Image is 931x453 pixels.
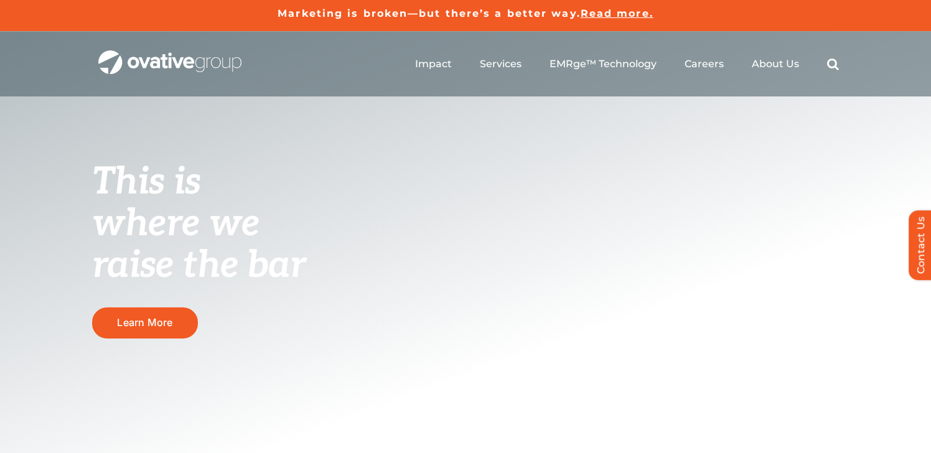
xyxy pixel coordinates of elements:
span: where we raise the bar [92,202,306,288]
a: About Us [752,58,799,70]
a: Learn More [92,307,198,338]
a: Impact [415,58,452,70]
a: Careers [685,58,724,70]
a: Search [827,58,839,70]
a: Marketing is broken—but there’s a better way. [278,7,581,19]
span: This is [92,160,200,205]
a: OG_Full_horizontal_WHT [98,49,241,61]
a: EMRge™ Technology [550,58,657,70]
a: Read more. [581,7,653,19]
a: Services [480,58,522,70]
span: Learn More [117,317,172,329]
nav: Menu [415,44,839,84]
